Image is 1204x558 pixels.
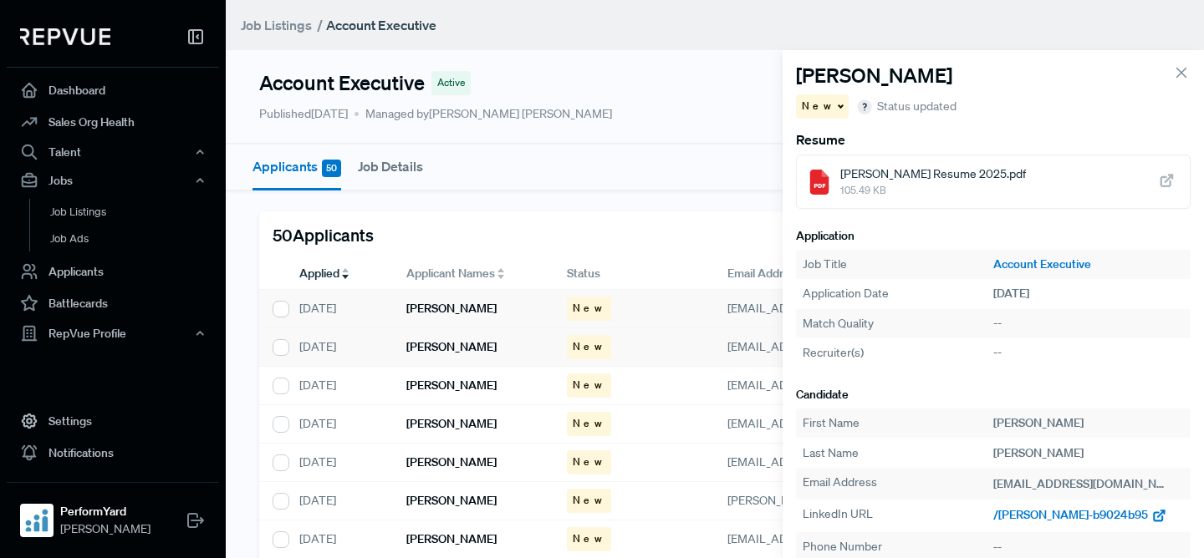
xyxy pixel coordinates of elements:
[796,132,1191,148] h6: Resume
[727,416,919,431] span: [EMAIL_ADDRESS][DOMAIN_NAME]
[840,165,1026,183] span: [PERSON_NAME] Resume 2025.pdf
[29,199,242,226] a: Job Listings
[727,378,919,393] span: [EMAIL_ADDRESS][DOMAIN_NAME]
[727,265,802,282] span: Email Address
[406,265,495,282] span: Applicant Names
[567,265,600,282] span: Status
[877,98,957,115] span: Status updated
[727,301,919,316] span: [EMAIL_ADDRESS][DOMAIN_NAME]
[796,155,1191,209] a: [PERSON_NAME] Resume 2025.pdf105.49 KB
[796,63,952,88] h4: [PERSON_NAME]
[573,339,605,354] span: New
[326,17,436,33] strong: Account Executive
[727,531,919,546] span: [EMAIL_ADDRESS][DOMAIN_NAME]
[7,166,219,195] button: Jobs
[286,258,393,290] div: Toggle SortBy
[259,71,425,95] h4: Account Executive
[286,367,393,405] div: [DATE]
[7,74,219,106] a: Dashboard
[7,437,219,469] a: Notifications
[406,340,497,354] h6: [PERSON_NAME]
[573,378,605,393] span: New
[437,75,465,90] span: Active
[803,344,993,362] div: Recruiter(s)
[802,99,834,114] span: New
[355,105,612,123] span: Managed by [PERSON_NAME] [PERSON_NAME]
[803,414,993,432] div: First Name
[406,494,497,508] h6: [PERSON_NAME]
[840,183,1026,198] span: 105.49 KB
[796,388,1191,402] h6: Candidate
[993,315,1184,332] div: --
[796,229,1191,243] h6: Application
[993,444,1184,462] div: [PERSON_NAME]
[7,482,219,545] a: PerformYardPerformYard[PERSON_NAME]
[358,145,423,188] button: Job Details
[803,285,993,302] div: Application Date
[299,265,339,282] span: Applied
[286,482,393,520] div: [DATE]
[7,106,219,138] a: Sales Org Health
[259,105,348,123] p: Published [DATE]
[727,454,919,469] span: [EMAIL_ADDRESS][DOMAIN_NAME]
[60,503,150,520] strong: PerformYard
[993,507,1167,522] a: /[PERSON_NAME]-b9024b95
[803,505,993,525] div: LinkedIn URL
[7,287,219,319] a: Battlecards
[322,160,341,177] span: 50
[993,285,1184,302] div: [DATE]
[803,538,993,555] div: Phone Number
[993,507,1148,522] span: /[PERSON_NAME]-b9024b95
[286,405,393,444] div: [DATE]
[406,532,497,546] h6: [PERSON_NAME]
[241,15,312,35] a: Job Listings
[803,315,993,332] div: Match Quality
[993,414,1184,432] div: [PERSON_NAME]
[993,256,1184,273] a: Account Executive
[573,416,605,431] span: New
[406,302,497,316] h6: [PERSON_NAME]
[23,507,50,534] img: PerformYard
[406,378,497,393] h6: [PERSON_NAME]
[286,444,393,482] div: [DATE]
[406,417,497,431] h6: [PERSON_NAME]
[393,258,554,290] div: Toggle SortBy
[803,256,993,273] div: Job Title
[573,531,605,546] span: New
[573,454,605,469] span: New
[273,225,374,245] h5: 50 Applicants
[406,455,497,469] h6: [PERSON_NAME]
[803,474,993,494] div: Email Address
[7,138,219,166] button: Talent
[993,345,1002,360] span: --
[727,339,919,354] span: [EMAIL_ADDRESS][DOMAIN_NAME]
[29,226,242,252] a: Job Ads
[253,145,341,190] button: Applicants
[317,17,323,33] span: /
[993,538,1184,555] div: --
[573,493,605,508] span: New
[803,444,993,462] div: Last Name
[727,493,1099,508] span: [PERSON_NAME][EMAIL_ADDRESS][PERSON_NAME][DOMAIN_NAME]
[20,28,110,45] img: RepVue
[286,328,393,367] div: [DATE]
[286,290,393,328] div: [DATE]
[7,256,219,287] a: Applicants
[993,476,1185,491] span: [EMAIL_ADDRESS][DOMAIN_NAME]
[573,301,605,316] span: New
[7,319,219,347] button: RepVue Profile
[60,520,150,538] span: [PERSON_NAME]
[7,405,219,437] a: Settings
